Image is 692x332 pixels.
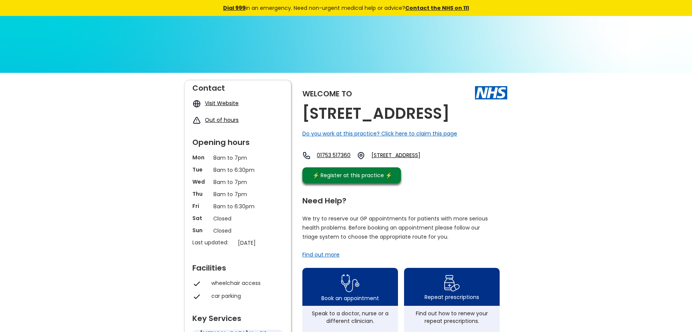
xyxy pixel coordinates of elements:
div: Speak to a doctor, nurse or a different clinician. [306,310,394,325]
div: Contact [192,80,283,92]
a: Do you work at this practice? Click here to claim this page [302,130,457,137]
p: Mon [192,154,209,161]
p: 8am to 6:30pm [213,202,263,211]
p: Last updated: [192,239,234,246]
img: practice location icon [357,151,365,160]
div: car parking [211,292,280,300]
img: The NHS logo [475,86,507,99]
a: Visit Website [205,99,239,107]
img: globe icon [192,99,201,108]
div: ⚡️ Register at this practice ⚡️ [308,171,396,179]
div: Book an appointment [321,294,379,302]
p: Closed [213,214,263,223]
img: exclamation icon [192,116,201,125]
div: Facilities [192,260,283,272]
a: 01753 517360 [317,151,351,160]
div: Opening hours [192,135,283,146]
div: in an emergency. Need non-urgent medical help or advice? [171,4,521,12]
p: [DATE] [238,239,287,247]
p: 8am to 6:30pm [213,166,263,174]
p: 8am to 7pm [213,178,263,186]
p: Sat [192,214,209,222]
a: Out of hours [205,116,239,124]
p: We try to reserve our GP appointments for patients with more serious health problems. Before book... [302,214,488,241]
p: Thu [192,190,209,198]
p: Wed [192,178,209,186]
p: Tue [192,166,209,173]
div: Key Services [192,311,283,322]
p: 8am to 7pm [213,154,263,162]
img: book appointment icon [341,272,359,294]
div: Repeat prescriptions [425,293,479,301]
a: Find out more [302,251,340,258]
a: Contact the NHS on 111 [405,4,469,12]
div: Need Help? [302,193,500,205]
p: Closed [213,227,263,235]
p: Sun [192,227,209,234]
h2: [STREET_ADDRESS] [302,105,450,122]
div: wheelchair access [211,279,280,287]
div: Find out how to renew your repeat prescriptions. [408,310,496,325]
img: telephone icon [302,151,311,160]
p: Fri [192,202,209,210]
img: repeat prescription icon [444,273,460,293]
div: Welcome to [302,90,352,98]
a: [STREET_ADDRESS] [371,151,439,160]
p: 8am to 7pm [213,190,263,198]
a: Dial 999 [223,4,245,12]
a: ⚡️ Register at this practice ⚡️ [302,167,401,183]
